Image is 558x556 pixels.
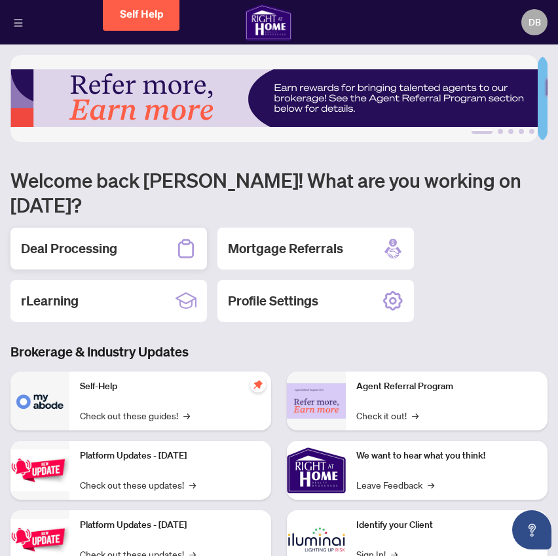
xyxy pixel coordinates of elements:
button: 2 [498,129,503,134]
p: Agent Referral Program [356,379,537,394]
img: We want to hear what you think! [287,441,346,500]
a: Check out these updates!→ [80,478,196,492]
a: Check it out!→ [356,408,418,423]
a: Check out these guides!→ [80,408,190,423]
p: Platform Updates - [DATE] [80,449,261,463]
p: Identify your Client [356,518,537,532]
a: Leave Feedback→ [356,478,434,492]
img: logo [245,4,292,41]
button: 5 [529,129,534,134]
span: DB [529,15,541,29]
span: → [183,408,190,423]
button: Open asap [512,510,551,549]
h2: Profile Settings [228,292,318,310]
h2: rLearning [21,292,79,310]
h1: Welcome back [PERSON_NAME]! What are you working on [DATE]? [10,167,548,217]
p: Self-Help [80,379,261,394]
button: 4 [519,129,524,134]
img: Self-Help [10,372,69,430]
span: → [412,408,418,423]
img: Agent Referral Program [287,383,346,419]
span: → [428,478,434,492]
p: We want to hear what you think! [356,449,537,463]
button: 1 [472,129,493,134]
h2: Mortgage Referrals [228,239,343,258]
span: → [189,478,196,492]
h2: Deal Processing [21,239,117,258]
button: 3 [508,129,513,134]
span: Self Help [120,8,164,20]
h3: Brokerage & Industry Updates [10,343,548,361]
span: pushpin [250,377,266,392]
p: Platform Updates - [DATE] [80,518,261,532]
span: menu [14,18,23,27]
img: Slide 0 [10,55,538,142]
img: Platform Updates - July 21, 2025 [10,449,69,491]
